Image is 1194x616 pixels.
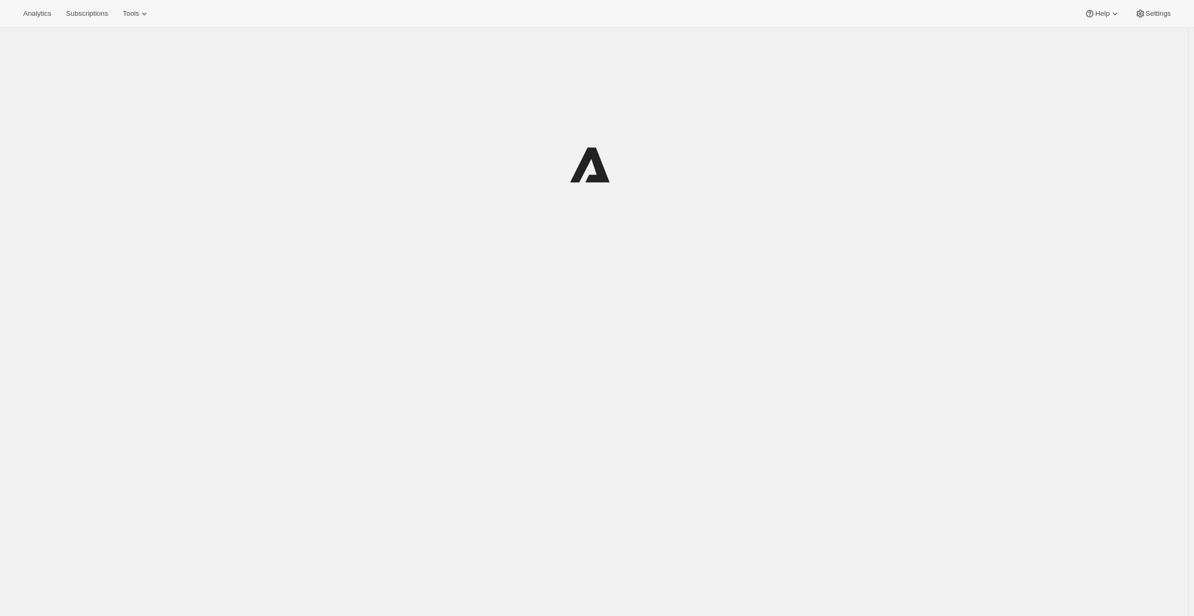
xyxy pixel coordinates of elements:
[23,9,51,18] span: Analytics
[1078,6,1126,21] button: Help
[59,6,114,21] button: Subscriptions
[66,9,108,18] span: Subscriptions
[17,6,57,21] button: Analytics
[1146,9,1171,18] span: Settings
[1095,9,1109,18] span: Help
[116,6,156,21] button: Tools
[1129,6,1177,21] button: Settings
[123,9,139,18] span: Tools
